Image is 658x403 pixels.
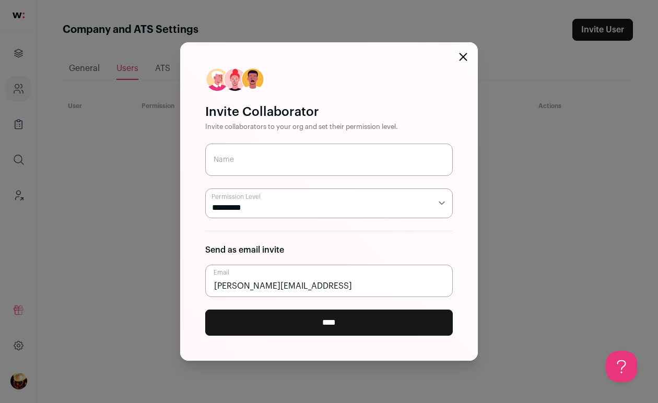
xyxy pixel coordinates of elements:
[205,265,453,297] input: Email
[205,67,265,91] img: collaborators-005e74d49747c0a9143e429f6147821912a8bda09059ecdfa30ace70f5cb51b7.png
[606,351,637,382] iframe: Help Scout Beacon - Open
[459,53,467,61] button: Close modal
[205,104,453,121] h2: Invite Collaborator
[205,144,453,176] input: Name
[205,244,453,256] div: Send as email invite
[205,123,453,131] div: Invite collaborators to your org and set their permission level.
